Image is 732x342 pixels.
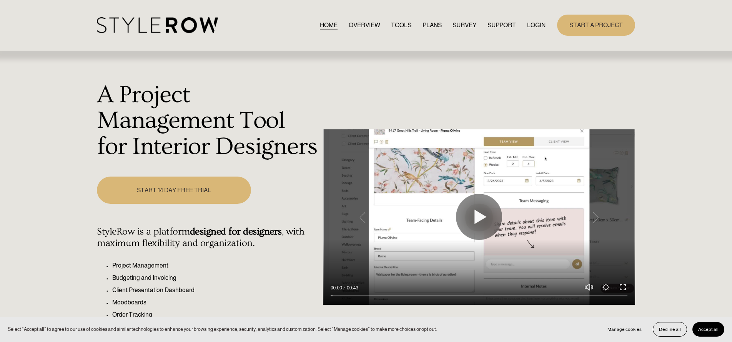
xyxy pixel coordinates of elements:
input: Seek [331,293,627,298]
a: TOOLS [391,20,411,30]
a: START 14 DAY FREE TRIAL [97,177,251,204]
button: Accept all [692,322,724,337]
span: Accept all [698,327,719,332]
a: LOGIN [527,20,546,30]
p: Budgeting and Invoicing [112,273,319,283]
button: Play [456,194,502,240]
button: Manage cookies [602,322,647,337]
h4: StyleRow is a platform , with maximum flexibility and organization. [97,226,319,249]
img: StyleRow [97,17,218,33]
p: Client Presentation Dashboard [112,286,319,295]
a: PLANS [423,20,442,30]
p: Order Tracking [112,310,319,319]
span: Decline all [659,327,681,332]
h1: A Project Management Tool for Interior Designers [97,82,319,160]
button: Decline all [653,322,687,337]
div: Duration [344,284,360,292]
strong: designed for designers [190,226,282,237]
a: OVERVIEW [349,20,380,30]
a: HOME [320,20,338,30]
p: Select “Accept all” to agree to our use of cookies and similar technologies to enhance your brows... [8,325,437,333]
p: Project Management [112,261,319,270]
span: SUPPORT [487,21,516,30]
div: Current time [331,284,344,292]
a: folder dropdown [487,20,516,30]
a: START A PROJECT [557,15,635,36]
p: Moodboards [112,298,319,307]
a: SURVEY [453,20,476,30]
span: Manage cookies [607,327,642,332]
